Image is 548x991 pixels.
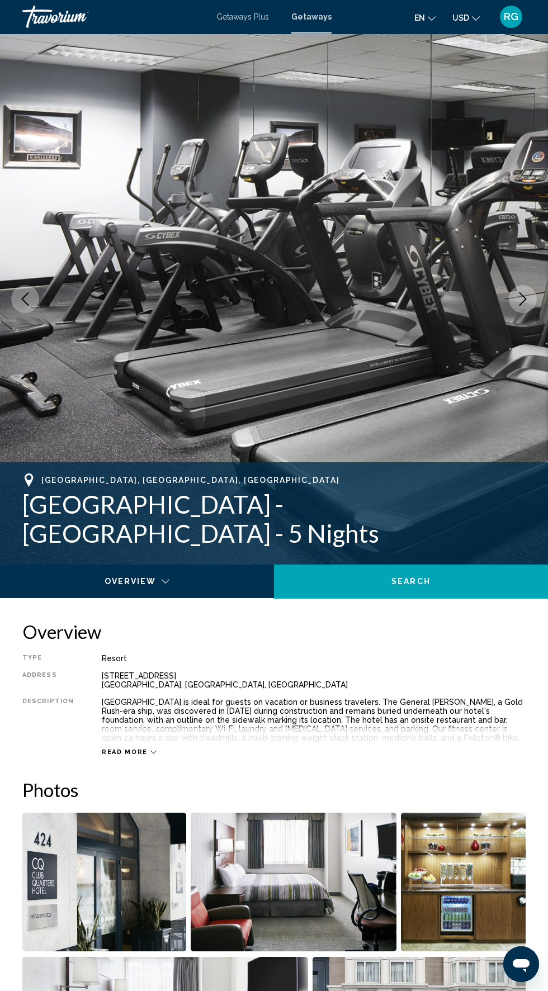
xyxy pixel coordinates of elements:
span: USD [452,13,469,22]
span: Search [391,577,431,586]
button: Read more [102,748,157,756]
a: Getaways Plus [216,12,269,21]
span: en [414,13,425,22]
div: [GEOGRAPHIC_DATA] is ideal for guests on vacation or business travelers. The General [PERSON_NAME... [102,698,526,742]
div: [STREET_ADDRESS] [GEOGRAPHIC_DATA], [GEOGRAPHIC_DATA], [GEOGRAPHIC_DATA] [102,671,526,689]
button: Change currency [452,10,480,26]
span: RG [504,11,518,22]
span: Read more [102,748,148,756]
span: [GEOGRAPHIC_DATA], [GEOGRAPHIC_DATA], [GEOGRAPHIC_DATA] [41,476,339,485]
a: Getaways [291,12,332,21]
div: Address [22,671,74,689]
div: Resort [102,654,526,663]
a: Travorium [22,6,205,28]
button: Open full-screen image slider [401,812,526,952]
div: Type [22,654,74,663]
h2: Overview [22,620,526,643]
button: Search [274,565,548,598]
button: Open full-screen image slider [191,812,396,952]
button: User Menu [497,5,526,29]
h2: Photos [22,779,526,801]
iframe: Button to launch messaging window [503,946,539,982]
button: Previous image [11,285,39,313]
h1: [GEOGRAPHIC_DATA] - [GEOGRAPHIC_DATA] - 5 Nights [22,490,526,548]
div: Description [22,698,74,742]
button: Open full-screen image slider [22,812,186,952]
button: Next image [509,285,537,313]
button: Change language [414,10,436,26]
